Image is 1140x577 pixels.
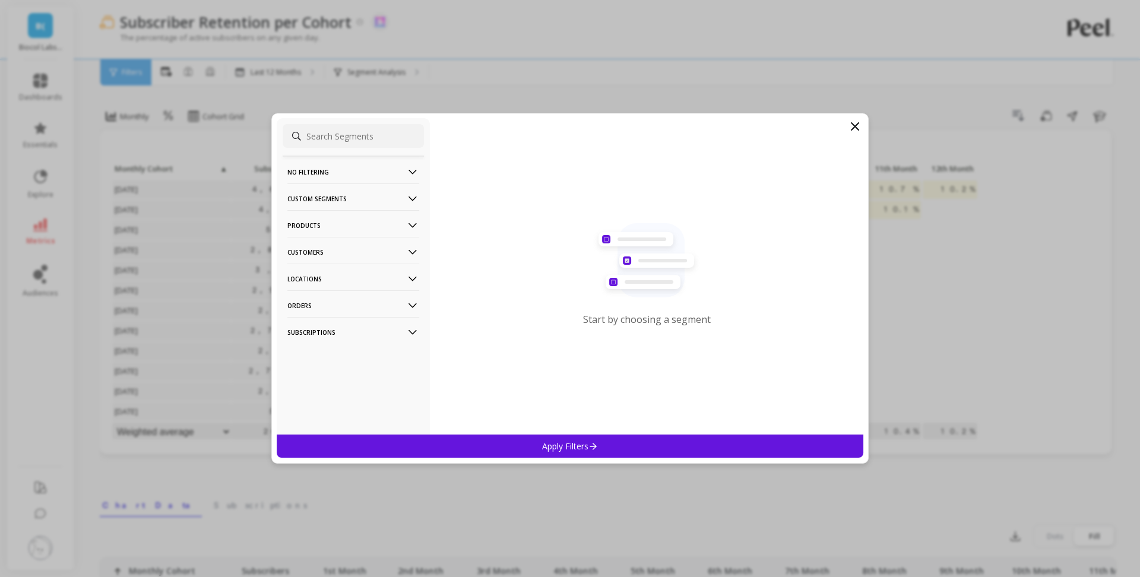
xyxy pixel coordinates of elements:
[287,210,419,240] p: Products
[542,440,598,452] p: Apply Filters
[287,264,419,294] p: Locations
[287,290,419,321] p: Orders
[287,237,419,267] p: Customers
[583,313,711,326] p: Start by choosing a segment
[287,317,419,347] p: Subscriptions
[283,124,424,148] input: Search Segments
[287,157,419,187] p: No filtering
[287,183,419,214] p: Custom Segments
